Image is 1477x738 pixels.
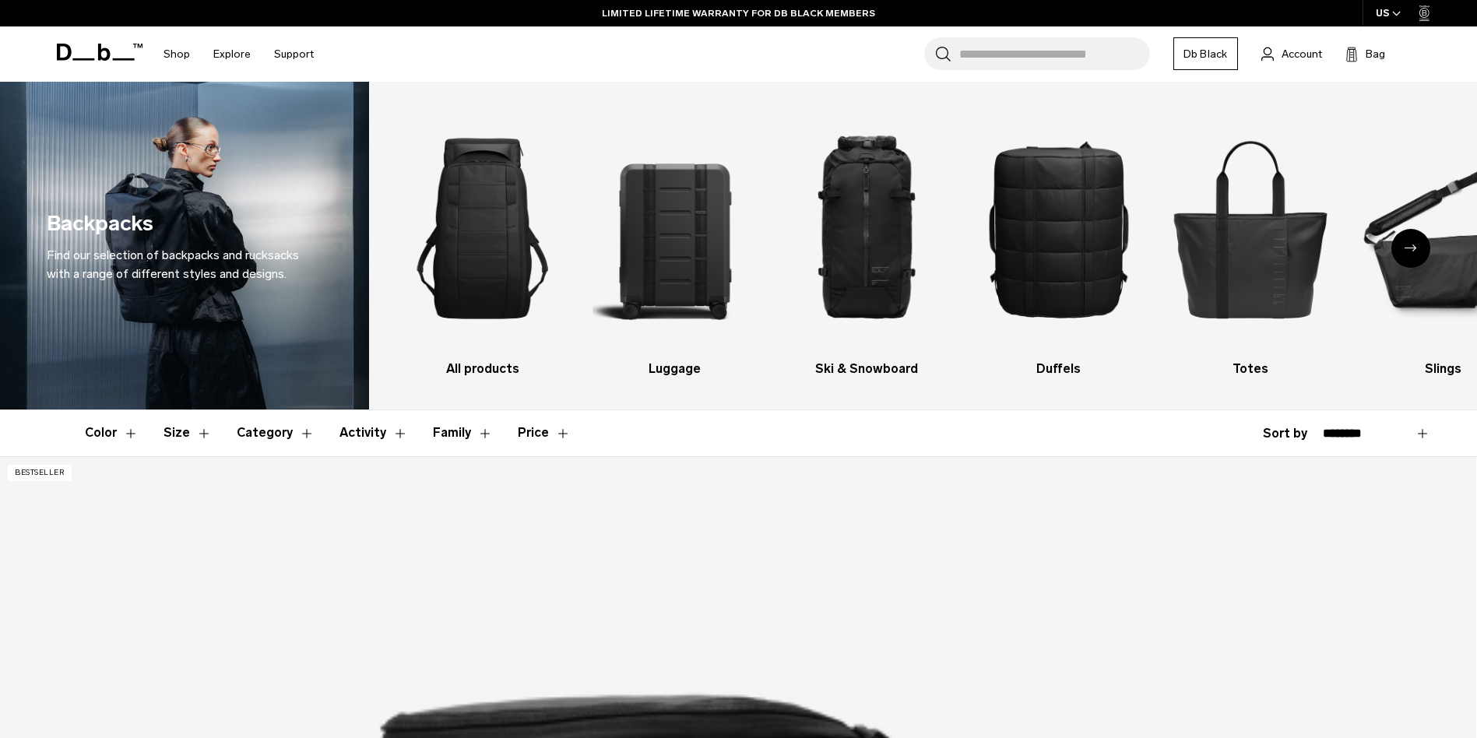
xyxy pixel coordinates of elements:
[784,360,949,378] h3: Ski & Snowboard
[400,105,565,378] li: 1 / 10
[976,360,1141,378] h3: Duffels
[518,410,571,455] button: Toggle Price
[1261,44,1322,63] a: Account
[593,105,758,352] img: Db
[152,26,325,82] nav: Main Navigation
[1169,105,1334,378] a: Db Totes
[164,26,190,82] a: Shop
[593,105,758,378] a: Db Luggage
[164,410,212,455] button: Toggle Filter
[1169,105,1334,378] li: 5 / 10
[976,105,1141,378] a: Db Duffels
[400,105,565,378] a: Db All products
[1391,229,1430,268] div: Next slide
[593,360,758,378] h3: Luggage
[784,105,949,378] li: 3 / 10
[237,410,315,455] button: Toggle Filter
[47,248,299,281] span: Find our selection of backpacks and rucksacks with a range of different styles and designs.
[784,105,949,378] a: Db Ski & Snowboard
[602,6,875,20] a: LIMITED LIFETIME WARRANTY FOR DB BLACK MEMBERS
[85,410,139,455] button: Toggle Filter
[339,410,408,455] button: Toggle Filter
[1169,360,1334,378] h3: Totes
[1282,46,1322,62] span: Account
[1169,105,1334,352] img: Db
[400,105,565,352] img: Db
[784,105,949,352] img: Db
[8,465,72,481] p: Bestseller
[1173,37,1238,70] a: Db Black
[976,105,1141,378] li: 4 / 10
[1366,46,1385,62] span: Bag
[593,105,758,378] li: 2 / 10
[976,105,1141,352] img: Db
[400,360,565,378] h3: All products
[47,208,153,240] h1: Backpacks
[433,410,493,455] button: Toggle Filter
[274,26,314,82] a: Support
[213,26,251,82] a: Explore
[1345,44,1385,63] button: Bag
